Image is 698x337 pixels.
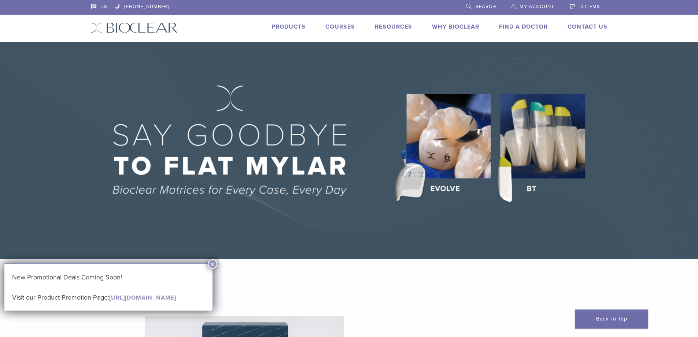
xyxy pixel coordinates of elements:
span: 0 items [580,4,600,10]
a: Resources [375,23,412,30]
button: Close [208,259,217,269]
img: Bioclear [91,22,178,33]
span: My Account [520,4,554,10]
a: Courses [325,23,355,30]
p: Visit our Product Promotion Page: [12,292,205,303]
a: Why Bioclear [432,23,479,30]
a: Back To Top [575,309,648,329]
p: New Promotional Deals Coming Soon! [12,272,205,283]
a: Find A Doctor [499,23,548,30]
a: Contact Us [568,23,607,30]
span: Search [476,4,496,10]
a: [URL][DOMAIN_NAME] [109,294,176,301]
a: Products [272,23,306,30]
